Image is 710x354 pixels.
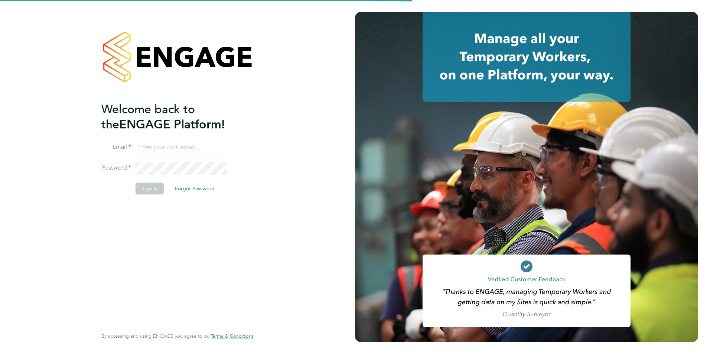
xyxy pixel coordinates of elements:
label: Password [101,164,131,172]
label: Email [101,143,131,151]
span: Terms & Conditions [211,333,254,339]
button: Forgot Password [169,183,221,194]
button: Sign In [136,183,164,194]
a: Terms & Conditions [211,333,254,339]
input: Enter your work email... [136,141,227,154]
span: By accessing and using ENGAGE you agree to our [101,333,254,339]
h2: ENGAGE Platform! [101,102,246,132]
span: Welcome back to the [101,102,195,132]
